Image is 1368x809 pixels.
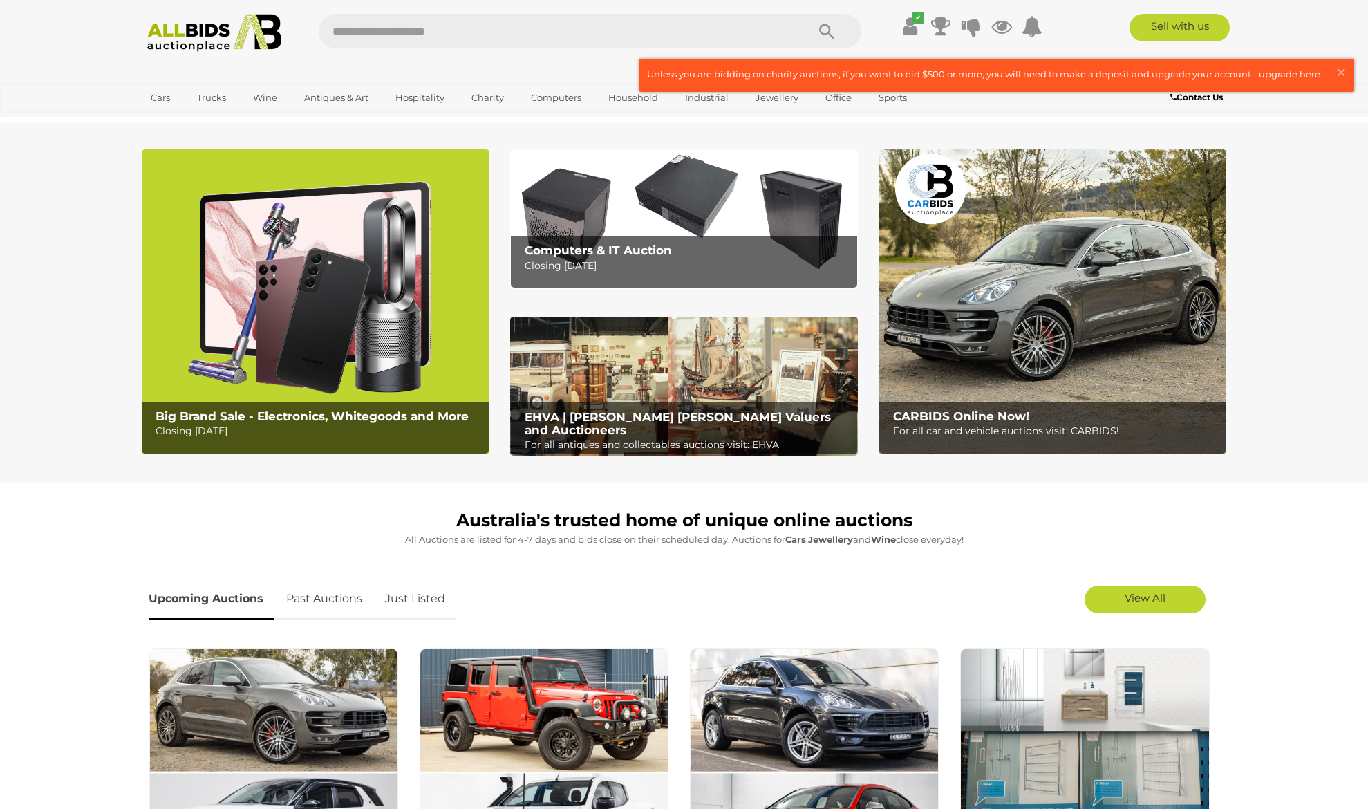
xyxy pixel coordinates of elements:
a: Industrial [676,86,738,109]
p: All Auctions are listed for 4-7 days and bids close on their scheduled day. Auctions for , and cl... [149,532,1220,548]
a: Contact Us [1170,90,1226,105]
b: Contact Us [1170,92,1223,102]
a: Computers & IT Auction Computers & IT Auction Closing [DATE] [510,149,858,288]
a: Charity [462,86,513,109]
a: ✔ [900,14,921,39]
p: Closing [DATE] [525,257,850,275]
b: Computers & IT Auction [525,243,672,257]
a: View All [1085,586,1206,613]
a: CARBIDS Online Now! CARBIDS Online Now! For all car and vehicle auctions visit: CARBIDS! [879,149,1226,454]
i: ✔ [912,12,924,24]
b: Big Brand Sale - Electronics, Whitegoods and More [156,409,469,423]
p: For all antiques and collectables auctions visit: EHVA [525,436,850,454]
a: EHVA | Evans Hastings Valuers and Auctioneers EHVA | [PERSON_NAME] [PERSON_NAME] Valuers and Auct... [510,317,858,456]
strong: Jewellery [808,534,853,545]
button: Search [792,14,861,48]
strong: Wine [871,534,896,545]
strong: Cars [785,534,806,545]
a: Big Brand Sale - Electronics, Whitegoods and More Big Brand Sale - Electronics, Whitegoods and Mo... [142,149,489,454]
img: Big Brand Sale - Electronics, Whitegoods and More [142,149,489,454]
a: Hospitality [386,86,453,109]
a: Office [816,86,861,109]
a: Antiques & Art [295,86,377,109]
img: EHVA | Evans Hastings Valuers and Auctioneers [510,317,858,456]
b: CARBIDS Online Now! [893,409,1029,423]
a: Past Auctions [276,579,373,620]
a: Cars [142,86,179,109]
a: Household [599,86,667,109]
b: EHVA | [PERSON_NAME] [PERSON_NAME] Valuers and Auctioneers [525,410,831,437]
img: Allbids.com.au [140,14,290,52]
a: Wine [244,86,286,109]
img: Computers & IT Auction [510,149,858,288]
a: Jewellery [747,86,807,109]
h1: Australia's trusted home of unique online auctions [149,511,1220,530]
span: View All [1125,591,1165,604]
a: Just Listed [375,579,456,620]
a: Trucks [188,86,235,109]
a: [GEOGRAPHIC_DATA] [142,109,258,132]
a: Computers [522,86,590,109]
a: Upcoming Auctions [149,579,274,620]
p: Closing [DATE] [156,422,481,440]
img: CARBIDS Online Now! [879,149,1226,454]
a: Sell with us [1130,14,1230,41]
a: Sports [870,86,916,109]
span: × [1335,59,1347,86]
p: For all car and vehicle auctions visit: CARBIDS! [893,422,1219,440]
